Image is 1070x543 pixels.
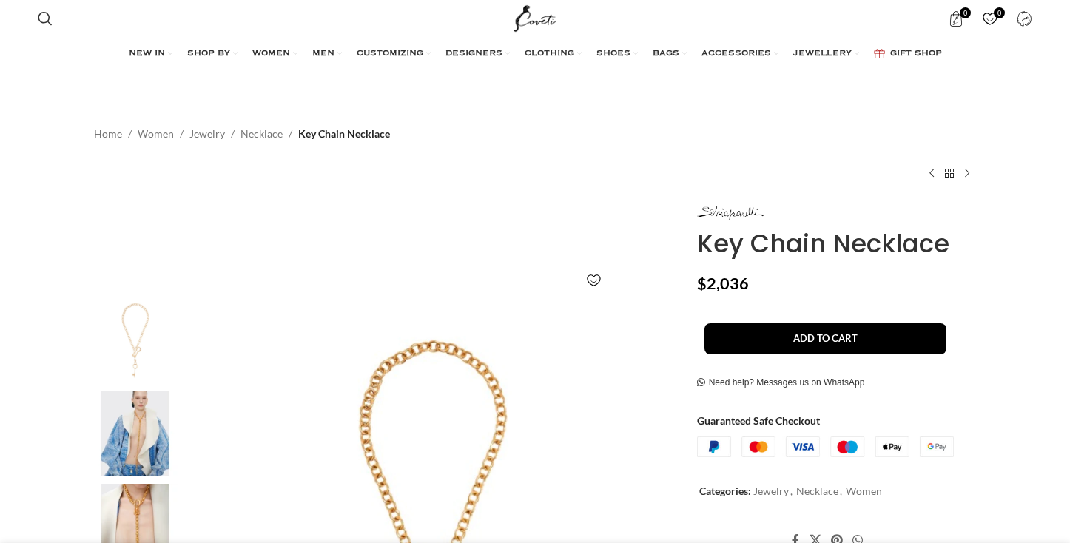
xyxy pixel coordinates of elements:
a: Jewelry [753,485,789,497]
a: Home [94,126,122,142]
a: BAGS [653,39,687,69]
a: Women [846,485,882,497]
a: SHOES [596,39,638,69]
a: Necklace [796,485,838,497]
span: $ [697,274,707,293]
img: Key Chain Necklace [90,297,181,383]
nav: Breadcrumb [94,126,390,142]
span: MEN [312,48,334,60]
a: ACCESSORIES [701,39,778,69]
a: NEW IN [129,39,172,69]
a: Women [138,126,174,142]
a: Jewelry [189,126,225,142]
a: MEN [312,39,342,69]
strong: Guaranteed Safe Checkout [697,414,820,427]
img: schiaparelli jewelry [90,391,181,477]
span: SHOES [596,48,630,60]
span: BAGS [653,48,679,60]
a: JEWELLERY [793,39,859,69]
a: CUSTOMIZING [357,39,431,69]
a: GIFT SHOP [874,39,942,69]
a: SHOP BY [187,39,238,69]
a: Need help? Messages us on WhatsApp [697,377,865,389]
div: My Wishlist [975,4,1006,33]
span: , [790,483,793,499]
img: GiftBag [874,49,885,58]
span: WOMEN [252,48,290,60]
a: Search [30,4,60,33]
span: 0 [994,7,1005,18]
div: Main navigation [30,39,1040,69]
img: Schiaparelli [697,206,764,220]
span: 0 [960,7,971,18]
span: NEW IN [129,48,165,60]
span: ACCESSORIES [701,48,771,60]
a: DESIGNERS [445,39,510,69]
span: JEWELLERY [793,48,852,60]
span: , [840,483,842,499]
span: GIFT SHOP [890,48,942,60]
a: Previous product [923,164,941,182]
span: CLOTHING [525,48,574,60]
a: Site logo [511,11,560,24]
button: Add to cart [704,323,946,354]
a: 0 [941,4,972,33]
span: CUSTOMIZING [357,48,423,60]
h1: Key Chain Necklace [697,229,976,259]
a: 0 [975,4,1006,33]
a: Necklace [240,126,283,142]
span: SHOP BY [187,48,230,60]
span: Categories: [699,485,751,497]
a: Next product [958,164,976,182]
bdi: 2,036 [697,274,749,293]
span: Key Chain Necklace [298,126,390,142]
img: guaranteed-safe-checkout-bordered.j [697,436,954,457]
a: CLOTHING [525,39,582,69]
a: WOMEN [252,39,297,69]
span: DESIGNERS [445,48,502,60]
